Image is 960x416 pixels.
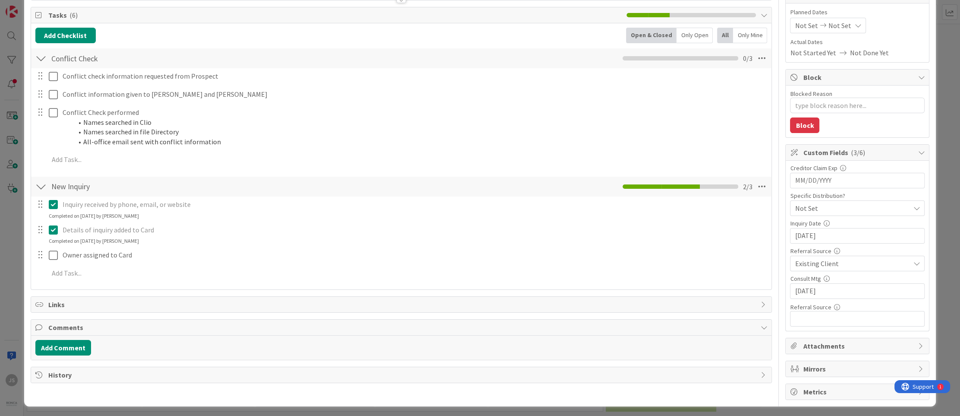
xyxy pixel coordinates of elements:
[73,117,765,127] li: Names searched in Clio
[743,181,752,192] span: 2 / 3
[790,48,836,58] span: Not Started Yet
[803,147,913,158] span: Custom Fields
[48,299,756,310] span: Links
[63,250,765,260] p: Owner assigned to Card
[73,127,765,137] li: Names searched in file Directory
[63,71,765,81] p: Conflict check information requested from Prospect
[790,220,925,226] div: Inquiry Date
[790,117,819,133] button: Block
[795,20,818,31] span: Not Set
[795,284,920,299] input: MM/DD/YYYY
[795,258,910,269] span: Existing Client
[790,276,925,282] div: Consult Mtg
[743,53,752,64] span: 0 / 3
[48,51,242,66] input: Add Checklist...
[803,341,913,351] span: Attachments
[828,20,851,31] span: Not Set
[45,3,47,10] div: 1
[49,212,139,220] div: Completed on [DATE] by [PERSON_NAME]
[677,28,713,43] div: Only Open
[850,48,888,58] span: Not Done Yet
[48,179,242,194] input: Add Checklist...
[49,237,139,245] div: Completed on [DATE] by [PERSON_NAME]
[63,108,765,117] p: Conflict Check performed
[63,89,765,99] p: Conflict information given to [PERSON_NAME] and [PERSON_NAME]
[803,364,913,374] span: Mirrors
[717,28,733,43] div: All
[795,229,920,243] input: MM/DD/YYYY
[626,28,677,43] div: Open & Closed
[803,72,913,83] span: Block
[48,10,623,20] span: Tasks
[73,137,765,147] li: All-office email sent with conflict information
[790,303,831,311] label: Referral Source
[790,38,925,47] span: Actual Dates
[63,200,765,210] p: Inquiry received by phone, email, or website
[790,165,925,171] div: Creditor Claim Exp
[790,90,832,98] label: Blocked Reason
[35,340,91,356] button: Add Comment
[733,28,767,43] div: Only Mine
[18,1,39,12] span: Support
[63,225,765,235] p: Details of inquiry added to Card
[790,193,925,199] div: Specific Distribution?
[795,203,910,213] span: Not Set
[790,248,925,254] div: Referral Source
[850,148,865,157] span: ( 3/6 )
[48,322,756,333] span: Comments
[35,28,96,43] button: Add Checklist
[69,11,78,19] span: ( 6 )
[803,387,913,397] span: Metrics
[795,173,920,188] input: MM/DD/YYYY
[48,370,756,380] span: History
[790,8,925,17] span: Planned Dates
